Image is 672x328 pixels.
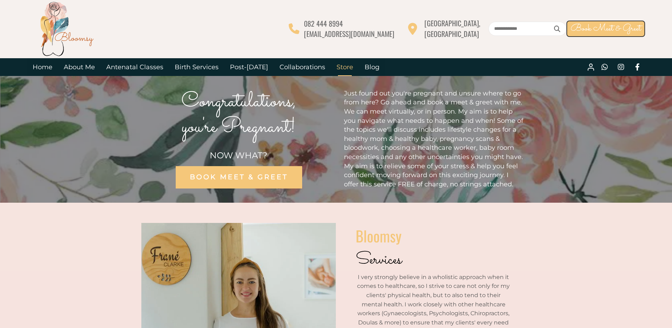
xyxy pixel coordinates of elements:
span: you're Pregnant! [182,112,296,143]
span: [EMAIL_ADDRESS][DOMAIN_NAME] [304,28,394,39]
a: Blog [359,58,385,76]
span: Services [356,247,402,272]
a: Book Meet & Greet [566,21,645,37]
a: Antenatal Classes [101,58,169,76]
span: Book Meet & Greet [571,22,641,35]
span: Congratulations, [181,86,296,117]
a: Post-[DATE] [224,58,274,76]
a: BOOK MEET & GREET [175,166,302,188]
span: Bloomsy [356,225,401,247]
a: About Me [58,58,101,76]
img: Bloomsy [38,0,95,57]
span: NOW WHAT? [210,150,267,160]
a: Store [331,58,359,76]
a: Collaborations [274,58,331,76]
span: [GEOGRAPHIC_DATA], [424,18,480,28]
a: Home [27,58,58,76]
span: [GEOGRAPHIC_DATA] [424,28,479,39]
span: BOOK MEET & GREET [190,173,288,181]
span: 082 444 8994 [304,18,343,29]
span: Just found out you're pregnant and unsure where to go from here? Go ahead and book a meet & greet... [344,89,523,188]
a: Birth Services [169,58,224,76]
